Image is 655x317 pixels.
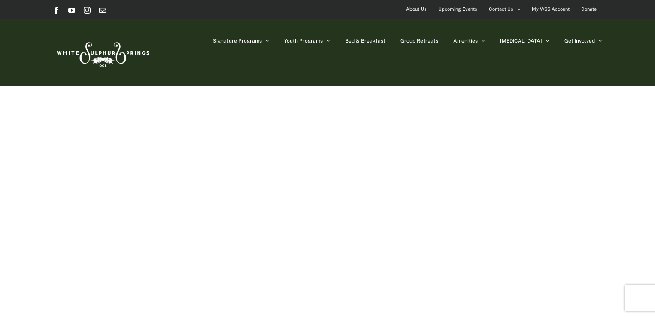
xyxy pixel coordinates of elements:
span: Youth Programs [284,38,323,43]
a: Facebook [53,7,60,14]
a: Group Retreats [400,19,438,62]
span: [MEDICAL_DATA] [500,38,542,43]
span: Group Retreats [400,38,438,43]
a: Signature Programs [213,19,269,62]
a: [MEDICAL_DATA] [500,19,549,62]
span: Signature Programs [213,38,262,43]
span: Donate [581,3,597,15]
nav: Main Menu [213,19,602,62]
span: About Us [406,3,427,15]
a: Bed & Breakfast [345,19,385,62]
a: Instagram [84,7,91,14]
a: Amenities [453,19,485,62]
a: Email [99,7,106,14]
span: Bed & Breakfast [345,38,385,43]
span: Upcoming Events [438,3,477,15]
a: Youth Programs [284,19,330,62]
span: Contact Us [489,3,513,15]
a: Get Involved [564,19,602,62]
span: Amenities [453,38,478,43]
img: White Sulphur Springs Logo [53,33,152,73]
a: YouTube [68,7,75,14]
span: My WSS Account [532,3,570,15]
span: Get Involved [564,38,595,43]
